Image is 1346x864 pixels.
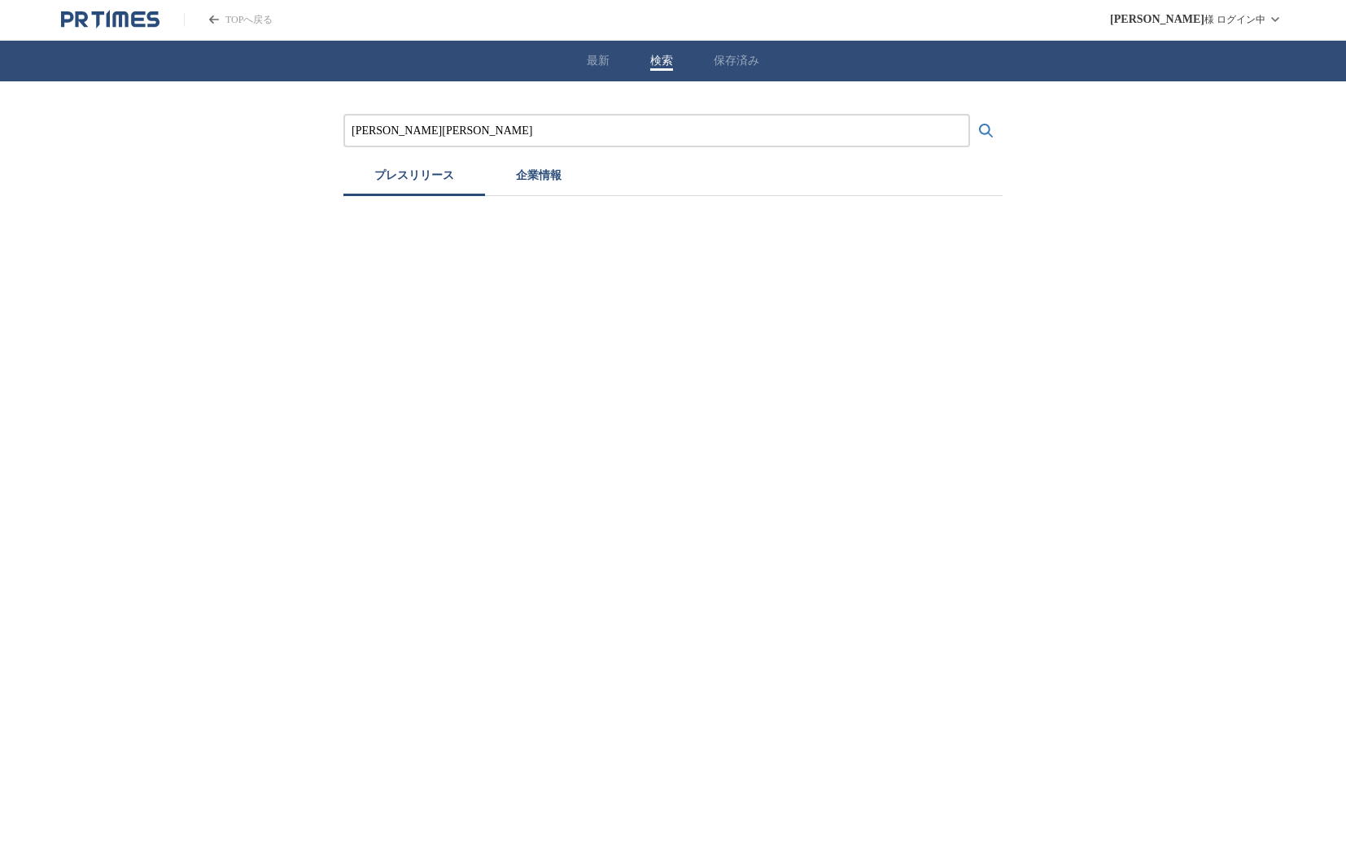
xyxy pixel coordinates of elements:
[61,10,160,29] a: PR TIMESのトップページはこちら
[343,160,485,196] button: プレスリリース
[352,122,962,140] input: プレスリリースおよび企業を検索する
[184,13,273,27] a: PR TIMESのトップページはこちら
[714,54,759,68] button: 保存済み
[650,54,673,68] button: 検索
[970,115,1003,147] button: 検索する
[1110,13,1204,26] span: [PERSON_NAME]
[587,54,610,68] button: 最新
[485,160,592,196] button: 企業情報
